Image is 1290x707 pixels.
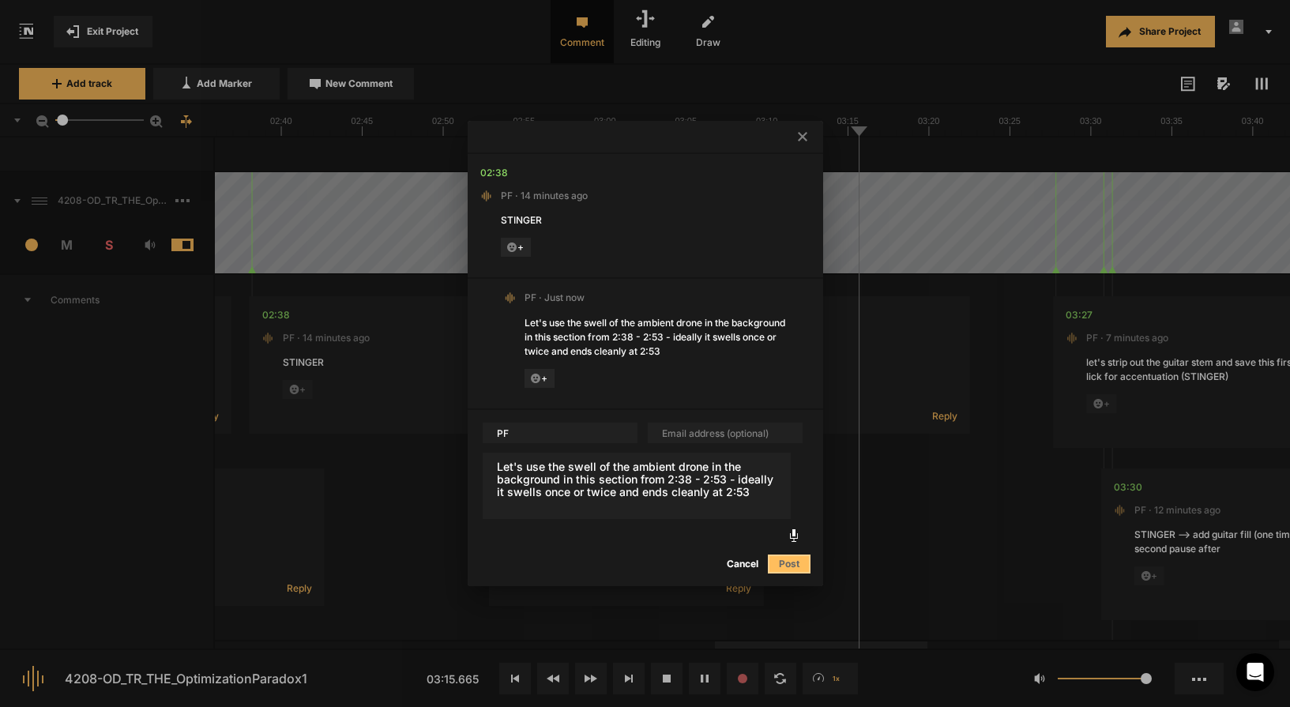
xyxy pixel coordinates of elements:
span: + [525,369,555,388]
img: default_audio_project_icon.png [480,190,493,202]
img: default_audio_project_icon.png [504,291,517,304]
button: Cancel [717,555,768,573]
span: PF · 14 minutes ago [501,189,588,203]
div: 02:38.017 [480,165,508,181]
span: + [501,238,531,257]
input: Email address (optional) [648,423,803,443]
div: Let's use the swell of the ambient drone in the background in this section from 2:38 - 2:53 - ide... [525,316,790,359]
button: Post [768,555,810,573]
input: Your name [483,423,637,443]
div: STINGER [501,213,790,228]
span: PF · Just now [525,291,585,305]
div: Open Intercom Messenger [1236,653,1274,691]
